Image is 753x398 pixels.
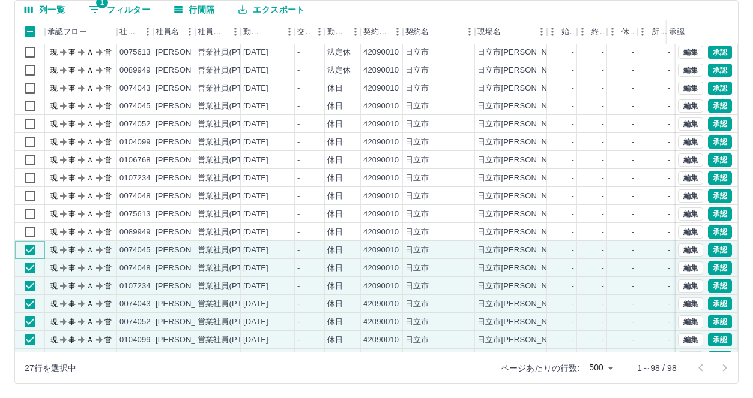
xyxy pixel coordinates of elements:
div: 日立市[PERSON_NAME]児童クラブ [477,101,606,112]
div: - [297,245,300,256]
button: メニュー [461,23,479,41]
div: 日立市[PERSON_NAME]児童クラブ [477,227,606,238]
button: 承認 [708,99,732,113]
div: - [632,101,634,112]
div: 承認フロー [45,19,117,44]
text: 現 [50,264,58,272]
button: 編集 [678,135,703,149]
div: 契約名 [403,19,475,44]
div: [DATE] [243,191,268,202]
div: [DATE] [243,101,268,112]
div: 日立市[PERSON_NAME]児童クラブ [477,173,606,184]
div: 交通費 [297,19,310,44]
div: [PERSON_NAME] [156,191,221,202]
div: 日立市[PERSON_NAME]児童クラブ [477,191,606,202]
button: 編集 [678,279,703,293]
button: 編集 [678,64,703,77]
div: - [572,65,574,76]
div: 営業社員(PT契約) [198,137,261,148]
div: - [572,83,574,94]
div: - [602,209,604,220]
text: 営 [104,120,112,128]
button: 承認 [708,279,732,293]
div: 営業社員(PT契約) [198,155,261,166]
div: 42090010 [363,209,399,220]
div: 社員名 [156,19,179,44]
div: 契約コード [361,19,403,44]
div: - [632,245,634,256]
div: [PERSON_NAME] [156,119,221,130]
div: 42090010 [363,101,399,112]
div: 42090010 [363,263,399,274]
div: [DATE] [243,119,268,130]
div: 法定休 [327,47,351,58]
div: - [297,101,300,112]
div: - [668,209,670,220]
button: 承認 [708,297,732,310]
div: - [602,245,604,256]
div: 営業社員(PT契約) [198,65,261,76]
div: - [668,263,670,274]
button: 編集 [678,351,703,364]
div: 0074043 [119,83,151,94]
div: 休日 [327,173,343,184]
div: [PERSON_NAME] [156,263,221,274]
div: - [668,47,670,58]
div: [PERSON_NAME] [156,47,221,58]
div: 営業社員(PT契約) [198,119,261,130]
div: 終業 [577,19,607,44]
div: [DATE] [243,137,268,148]
button: 承認 [708,46,732,59]
div: 休日 [327,245,343,256]
button: 承認 [708,189,732,203]
text: 現 [50,66,58,74]
div: 契約名 [405,19,429,44]
text: Ａ [86,228,94,236]
div: [DATE] [243,245,268,256]
div: 営業社員(PT契約) [198,83,261,94]
div: - [668,245,670,256]
div: - [572,137,574,148]
text: 事 [68,102,76,110]
div: - [602,47,604,58]
div: - [632,209,634,220]
div: 社員番号 [119,19,139,44]
text: 営 [104,102,112,110]
div: 日立市[PERSON_NAME]児童クラブ [477,209,606,220]
div: 所定開始 [637,19,673,44]
div: - [572,245,574,256]
text: 事 [68,138,76,146]
div: 承認 [667,19,729,44]
text: 営 [104,156,112,164]
button: 編集 [678,99,703,113]
div: - [297,137,300,148]
div: 休日 [327,155,343,166]
text: Ａ [86,84,94,92]
button: メニュー [533,23,551,41]
div: - [297,227,300,238]
text: 現 [50,156,58,164]
text: Ａ [86,120,94,128]
div: 日立市 [405,173,429,184]
div: [DATE] [243,227,268,238]
text: 事 [68,156,76,164]
div: [PERSON_NAME] [156,155,221,166]
div: 日立市 [405,65,429,76]
div: 承認フロー [47,19,87,44]
div: [PERSON_NAME] [156,83,221,94]
div: 勤務区分 [327,19,346,44]
div: - [297,65,300,76]
div: 始業 [547,19,577,44]
div: 500 [584,359,618,376]
button: 承認 [708,64,732,77]
text: 事 [68,228,76,236]
button: 承認 [708,135,732,149]
text: 現 [50,174,58,182]
text: 現 [50,48,58,56]
text: 現 [50,84,58,92]
div: 所定開始 [652,19,671,44]
div: 休日 [327,227,343,238]
div: 始業 [561,19,575,44]
div: 0107234 [119,173,151,184]
button: 承認 [708,82,732,95]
